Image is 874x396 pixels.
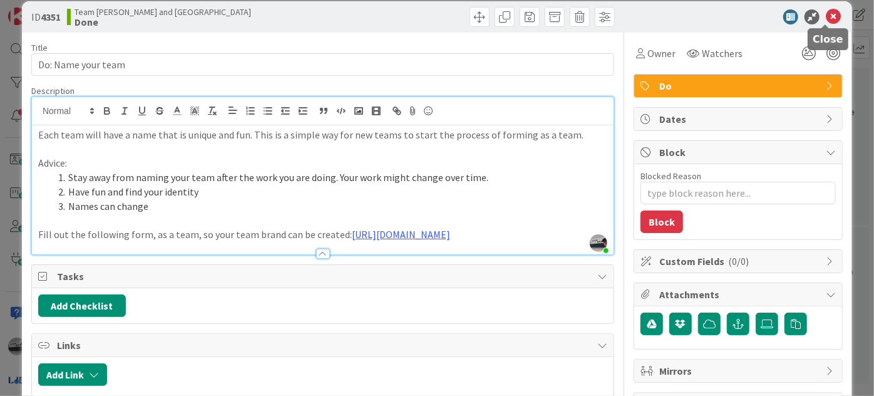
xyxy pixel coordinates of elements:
b: 4351 [41,11,61,23]
b: Done [75,17,251,27]
span: Custom Fields [659,254,820,269]
p: Advice: [38,156,607,170]
span: Tasks [57,269,591,284]
img: jIClQ55mJEe4la83176FWmfCkxn1SgSj.jpg [590,234,607,252]
h5: Close [813,33,843,45]
input: type card name here... [31,53,614,76]
span: Block [659,145,820,160]
label: Title [31,42,48,53]
a: [URL][DOMAIN_NAME] [352,228,450,241]
span: Owner [647,46,676,61]
span: ( 0/0 ) [728,255,749,268]
p: Each team will have a name that is unique and fun. This is a simple way for new teams to start th... [38,128,607,142]
label: Blocked Reason [640,170,701,182]
li: Have fun and find your identity [53,185,607,199]
span: Do [659,78,820,93]
span: Attachments [659,287,820,302]
span: Team [PERSON_NAME] and [GEOGRAPHIC_DATA] [75,7,251,17]
span: Links [57,338,591,353]
li: Stay away from naming your team after the work you are doing. Your work might change over time. [53,170,607,185]
span: ID [31,9,61,24]
span: Dates [659,112,820,127]
span: Mirrors [659,363,820,378]
li: Names can change [53,199,607,214]
span: Description [31,85,75,96]
span: Watchers [702,46,743,61]
p: Fill out the following form, as a team, so your team brand can be created: [38,227,607,242]
button: Block [640,211,683,233]
button: Add Link [38,363,107,386]
button: Add Checklist [38,294,126,317]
